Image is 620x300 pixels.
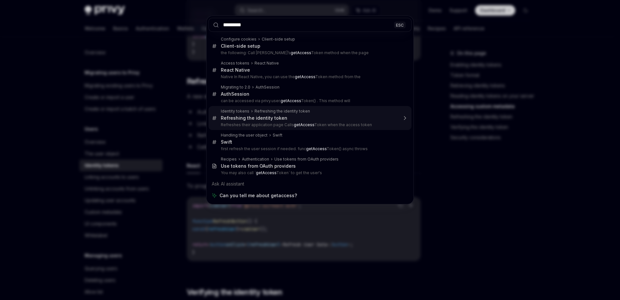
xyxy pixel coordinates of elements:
[221,98,398,103] p: can be accessed via privy.user. Token() . This method will
[280,98,301,103] b: getAccess
[221,133,268,138] div: Handling the user object
[220,192,297,199] span: Can you tell me about getaccess?
[221,61,249,66] div: Access tokens
[221,67,250,73] div: React Native
[256,85,280,90] div: AuthSession
[221,146,398,151] p: first refresh the user session if needed. func Token() async throws
[221,122,398,127] p: Refreshes their application page Calls Token when the access token
[255,61,279,66] div: React Native
[221,74,398,79] p: Native In React Native, you can use the Token method from the
[221,37,256,42] div: Configure cookies
[221,43,260,49] div: Client-side setup
[221,85,250,90] div: Migrating to 2.0
[291,50,311,55] b: getAccess
[221,91,249,97] div: AuthSession
[295,74,315,79] b: getAccess
[221,139,232,145] div: Swift
[273,133,282,138] div: Swift
[209,178,411,190] div: Ask AI assistant
[262,37,295,42] div: Client-side setup
[256,170,276,175] b: getAccess
[274,157,339,162] div: Use tokens from OAuth providers
[394,21,406,28] div: ESC
[221,170,398,175] p: You may also call ` Token` to get the user's
[294,122,314,127] b: getAccess
[306,146,327,151] b: getAccess
[221,163,296,169] div: Use tokens from OAuth providers
[221,50,398,55] p: the following: Call [PERSON_NAME]’s Token method when the page
[221,157,237,162] div: Recipes
[221,109,249,114] div: Identity tokens
[221,115,287,121] div: Refreshing the identity token
[242,157,269,162] div: Authentication
[255,109,310,114] div: Refreshing the identity token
